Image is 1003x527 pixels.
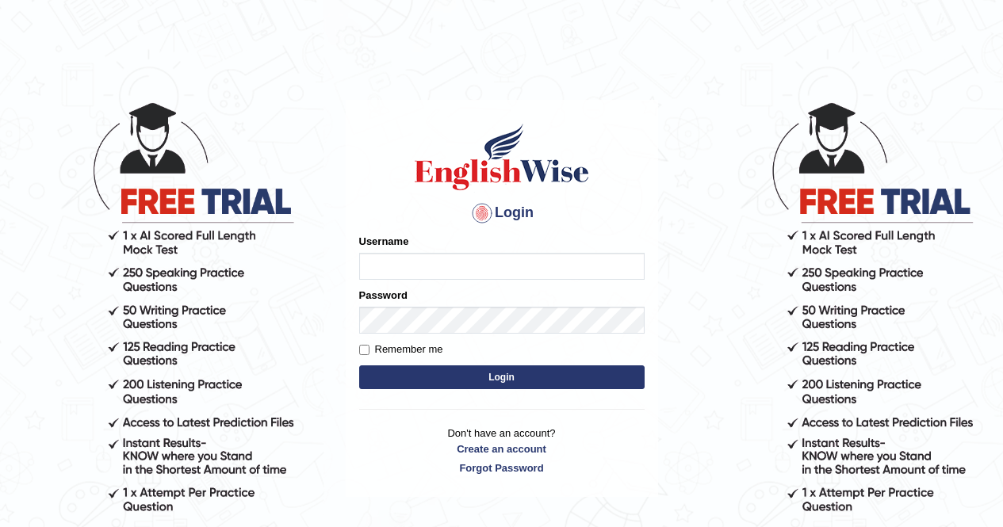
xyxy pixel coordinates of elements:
input: Remember me [359,345,369,355]
button: Login [359,365,645,389]
label: Username [359,234,409,249]
a: Create an account [359,441,645,456]
label: Remember me [359,342,443,357]
a: Forgot Password [359,460,645,475]
p: Don't have an account? [359,426,645,475]
label: Password [359,288,408,303]
img: Logo of English Wise sign in for intelligent practice with AI [412,121,592,193]
h4: Login [359,200,645,226]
